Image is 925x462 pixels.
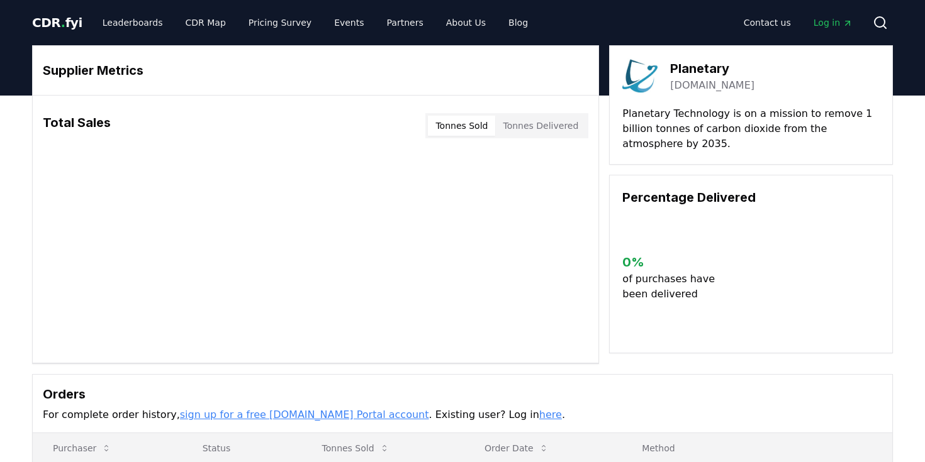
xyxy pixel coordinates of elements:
[539,409,562,421] a: here
[32,14,82,31] a: CDR.fyi
[436,11,496,34] a: About Us
[734,11,863,34] nav: Main
[377,11,434,34] a: Partners
[814,16,853,29] span: Log in
[734,11,801,34] a: Contact us
[498,11,538,34] a: Blog
[474,436,559,461] button: Order Date
[312,436,400,461] button: Tonnes Sold
[622,106,880,151] p: Planetary Technology is on a mission to remove 1 billion tonnes of carbon dioxide from the atmosp...
[622,272,725,302] p: of purchases have been delivered
[428,116,495,136] button: Tonnes Sold
[43,407,882,422] p: For complete order history, . Existing user? Log in .
[176,11,236,34] a: CDR Map
[495,116,586,136] button: Tonnes Delivered
[804,11,863,34] a: Log in
[324,11,374,34] a: Events
[670,59,754,78] h3: Planetary
[92,11,538,34] nav: Main
[632,442,882,454] p: Method
[43,113,111,138] h3: Total Sales
[61,15,65,30] span: .
[622,188,880,207] h3: Percentage Delivered
[32,15,82,30] span: CDR fyi
[43,61,588,80] h3: Supplier Metrics
[43,385,882,404] h3: Orders
[670,78,754,93] a: [DOMAIN_NAME]
[92,11,173,34] a: Leaderboards
[180,409,429,421] a: sign up for a free [DOMAIN_NAME] Portal account
[622,253,725,272] h3: 0 %
[193,442,292,454] p: Status
[622,58,658,94] img: Planetary-logo
[238,11,322,34] a: Pricing Survey
[43,436,121,461] button: Purchaser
